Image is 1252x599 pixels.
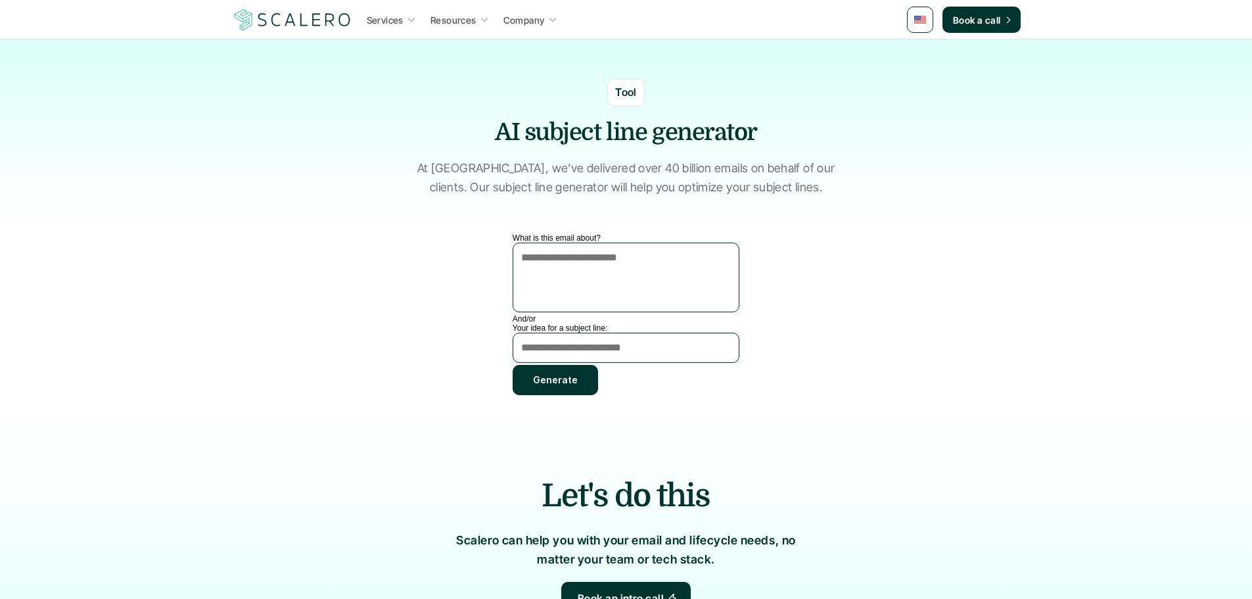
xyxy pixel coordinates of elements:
[513,314,536,323] label: And/or
[232,8,353,32] a: Scalero company logotype
[953,13,1001,27] p: Book a call
[442,531,810,569] p: Scalero can help you with your email and lifecycle needs, no matter your team or tech stack.
[615,84,637,101] p: Tool
[430,13,476,27] p: Resources
[503,13,545,27] p: Company
[942,7,1021,33] a: Book a call
[429,116,823,149] h1: AI subject line generator
[285,474,968,518] h2: Let's do this
[232,7,353,32] img: Scalero company logotype
[513,365,598,395] button: Generate
[367,13,404,27] p: Services
[413,159,840,197] p: At [GEOGRAPHIC_DATA], we’ve delivered over 40 billion emails on behalf of our clients. Our subjec...
[513,233,601,243] label: What is this email about?
[513,323,607,333] label: Your idea for a subject line:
